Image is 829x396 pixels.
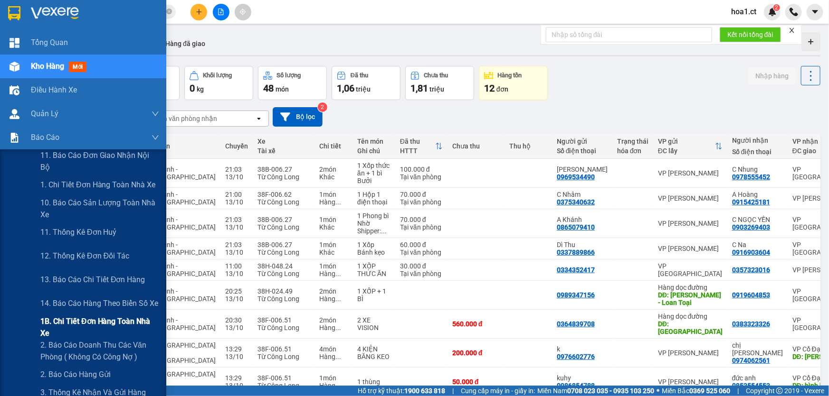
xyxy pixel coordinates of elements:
div: 2 XE VISION [357,316,391,332]
span: 0 [190,83,195,94]
div: 21:03 [225,216,248,223]
img: warehouse-icon [10,109,19,119]
div: Số lượng [277,72,301,79]
div: VP gửi [658,138,715,145]
span: close-circle [166,9,172,14]
div: chị huyền [732,341,783,357]
div: HTTT [400,147,435,155]
button: aim [235,4,251,20]
div: Hàng tồn [498,72,522,79]
span: 12. Thống kê đơn đối tác [40,250,129,262]
div: 0334352417 [557,266,595,274]
div: 13/10 [225,295,248,303]
span: Hà Tĩnh - [GEOGRAPHIC_DATA] [152,216,216,231]
div: VP [PERSON_NAME] [658,349,723,357]
span: 1. Chi tiết đơn hàng toàn nhà xe [40,179,156,191]
div: Nhờ Shipper: ĐC Công ty Trường Gia Group, Số 16 Lô C Khu Đấu giá quyền sử dụng đất, Mỹ Đình 2, Na... [357,220,391,235]
div: 2 món [319,166,348,173]
div: A Hoàng [732,191,783,198]
div: VP [PERSON_NAME] [658,245,723,252]
div: 1 Hộp 1 điện thoại [357,191,391,206]
div: Từ Công Long [257,353,310,360]
div: 38B-006.27 [257,241,310,249]
input: Nhập số tổng đài [546,27,712,42]
span: 11. Thống kê đơn huỷ [40,226,117,238]
span: Hà Tĩnh - [GEOGRAPHIC_DATA] [152,241,216,256]
div: C Nhâm [557,191,608,198]
span: triệu [429,85,444,93]
div: 2 món [319,316,348,324]
div: 38H-048.24 [257,262,310,270]
div: 200.000 đ [452,349,500,357]
div: 13/10 [225,198,248,206]
img: warehouse-icon [10,85,19,95]
span: Tổng Quan [31,37,68,48]
div: 0903269403 [732,223,770,231]
div: 30.000 đ [400,262,443,270]
span: ... [335,382,341,389]
div: 0976602776 [557,353,595,360]
div: 1 món [319,374,348,382]
strong: 0369 525 060 [689,387,730,395]
div: Chưa thu [452,142,500,150]
span: plus [196,9,202,15]
div: 4 món [319,345,348,353]
div: Từ Công Long [257,223,310,231]
div: 0915425181 [732,198,770,206]
div: 1 món [319,262,348,270]
div: k [557,345,608,353]
div: 1 XỐP + 1 BÌ [357,287,391,303]
span: caret-down [811,8,819,16]
span: ... [335,198,341,206]
div: Từ Công Long [257,249,310,256]
div: 13:29 [225,374,248,382]
span: Cung cấp máy in - giấy in: [461,386,535,396]
div: Hàng thông thường [319,382,348,389]
button: file-add [213,4,229,20]
div: Khác [319,223,348,231]
span: ... [335,295,341,303]
div: 0337889866 [557,249,595,256]
span: mới [69,62,86,72]
button: Số lượng48món [258,66,327,100]
div: Tại văn phòng [400,173,443,181]
div: Chi tiết [319,142,348,150]
div: 13/10 [225,223,248,231]
div: Khối lượng [203,72,232,79]
sup: 2 [318,102,327,112]
img: logo-vxr [8,6,20,20]
span: [GEOGRAPHIC_DATA] - [GEOGRAPHIC_DATA] [152,341,216,364]
div: Người gửi [557,138,608,145]
div: 20:25 [225,287,248,295]
span: copyright [776,387,783,394]
button: Khối lượng0kg [184,66,253,100]
span: close [789,27,795,34]
div: 0989347156 [557,291,595,299]
div: Khác [319,249,348,256]
span: 1,06 [337,83,354,94]
button: Chưa thu1,81 triệu [405,66,474,100]
div: Bác Hùng [557,166,608,173]
button: caret-down [807,4,823,20]
div: 0974062561 [732,357,770,364]
span: món [276,85,289,93]
div: 13/10 [225,270,248,277]
div: Thu hộ [509,142,547,150]
div: Hàng thông thường [319,353,348,360]
div: Tên món [357,138,391,145]
span: down [152,134,159,141]
div: 0375340632 [557,198,595,206]
div: Khác [319,173,348,181]
div: VP [PERSON_NAME] [658,220,723,227]
div: Chọn văn phòng nhận [152,114,217,123]
div: Đã thu [351,72,368,79]
div: VP [PERSON_NAME] [658,169,723,177]
div: 13:29 [225,345,248,353]
div: 13/10 [225,173,248,181]
span: Miền Nam [537,386,654,396]
span: | [737,386,739,396]
div: Tại văn phòng [400,198,443,206]
div: C NGỌC YẾN [732,216,783,223]
button: Hàng đã giao [158,32,213,55]
span: Miền Bắc [662,386,730,396]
